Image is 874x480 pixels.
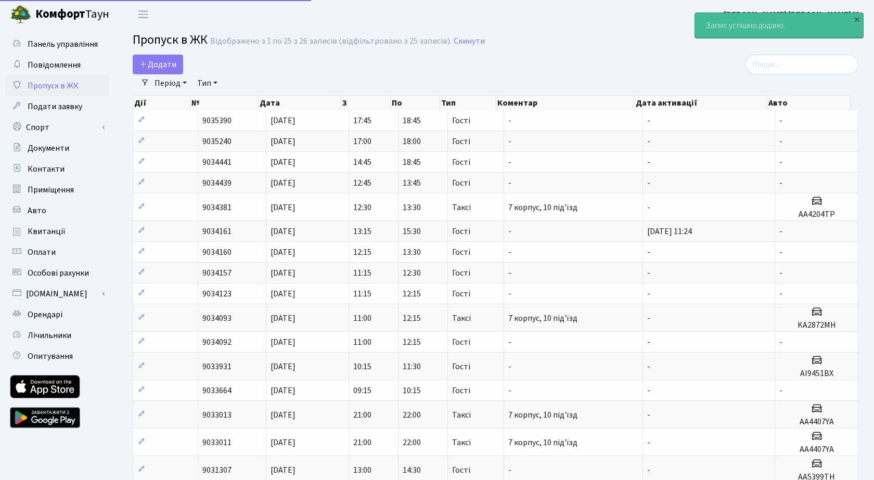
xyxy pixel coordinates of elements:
span: [DATE] [271,288,295,300]
span: Приміщення [28,184,74,196]
span: Таксі [452,438,471,447]
span: 13:15 [353,226,371,237]
span: [DATE] [271,437,295,448]
span: 10:15 [353,361,371,372]
span: Опитування [28,351,73,362]
span: - [508,361,511,372]
th: № [190,96,259,110]
span: 9034439 [202,177,232,189]
span: 12:15 [353,247,371,258]
span: [DATE] 11:24 [647,226,692,237]
span: 9033013 [202,409,232,421]
span: - [779,336,782,348]
th: Дата активації [635,96,767,110]
span: 09:15 [353,385,371,396]
span: 13:30 [403,247,421,258]
span: 13:00 [353,464,371,476]
a: Пропуск в ЖК [5,75,109,96]
span: - [647,247,650,258]
span: 21:00 [353,409,371,421]
a: Лічильники [5,325,109,346]
span: - [647,157,650,168]
span: 11:30 [403,361,421,372]
span: Контакти [28,163,65,175]
span: - [779,115,782,126]
span: Гості [452,290,470,298]
span: - [508,136,511,147]
a: Тип [193,74,222,92]
span: - [647,136,650,147]
span: [DATE] [271,267,295,279]
span: - [779,247,782,258]
span: Гості [452,248,470,256]
span: Гості [452,269,470,277]
span: - [508,157,511,168]
span: Гості [452,338,470,346]
span: - [508,226,511,237]
a: Оплати [5,242,109,263]
span: Гості [452,116,470,125]
th: Дата [259,96,341,110]
button: Переключити навігацію [130,6,156,23]
span: Орендарі [28,309,62,320]
span: 12:15 [403,313,421,324]
span: [DATE] [271,202,295,213]
a: Орендарі [5,304,109,325]
a: [DOMAIN_NAME] [5,283,109,304]
span: 11:15 [353,288,371,300]
span: Гості [452,227,470,236]
h5: АІ9451ВХ [779,369,854,379]
span: 14:45 [353,157,371,168]
span: Гості [452,137,470,146]
span: Квитанції [28,226,66,237]
span: - [647,464,650,476]
span: Таксі [452,203,471,212]
span: - [508,177,511,189]
span: [DATE] [271,157,295,168]
a: Скинути [454,36,485,46]
h5: KA2872MH [779,320,854,330]
span: Гості [452,466,470,474]
h5: AA4204TP [779,210,854,219]
span: 9034441 [202,157,232,168]
span: 18:45 [403,115,421,126]
span: Додати [139,59,176,70]
th: По [391,96,440,110]
span: 7 корпус, 10 під'їзд [508,437,577,448]
span: - [647,288,650,300]
span: - [647,267,650,279]
span: 7 корпус, 10 під'їзд [508,202,577,213]
span: - [779,136,782,147]
h5: AA4407YA [779,445,854,455]
a: Спорт [5,117,109,138]
span: - [647,361,650,372]
img: logo.png [10,4,31,25]
span: 18:00 [403,136,421,147]
span: [DATE] [271,115,295,126]
span: [DATE] [271,226,295,237]
span: - [647,202,650,213]
span: 12:15 [403,288,421,300]
span: - [647,313,650,324]
span: Таксі [452,411,471,419]
span: [DATE] [271,177,295,189]
span: 9035390 [202,115,232,126]
a: Опитування [5,346,109,367]
span: 9034093 [202,313,232,324]
span: - [779,157,782,168]
span: - [779,288,782,300]
span: 9033011 [202,437,232,448]
a: Подати заявку [5,96,109,117]
a: Контакти [5,159,109,179]
span: Таксі [452,314,471,322]
h5: AA4407YA [779,417,854,427]
a: Додати [133,55,183,74]
span: 9033931 [202,361,232,372]
th: З [341,96,391,110]
a: Авто [5,200,109,221]
span: Гості [452,362,470,371]
span: 17:45 [353,115,371,126]
a: Приміщення [5,179,109,200]
span: [DATE] [271,136,295,147]
span: 9034160 [202,247,232,258]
